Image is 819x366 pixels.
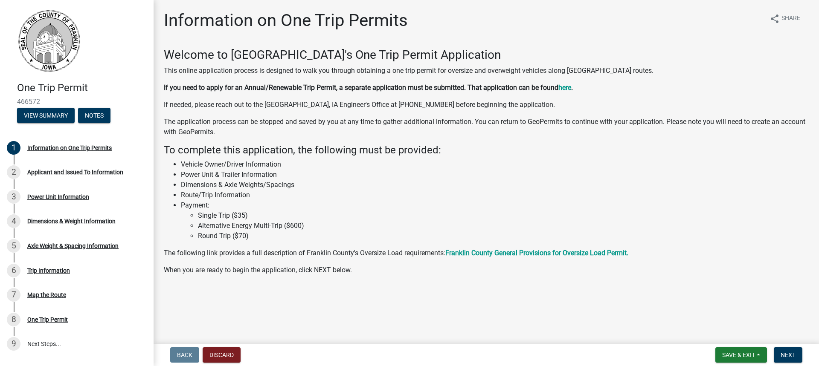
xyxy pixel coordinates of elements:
p: When you are ready to begin the application, click NEXT below. [164,265,809,275]
button: shareShare [763,10,807,27]
p: This online application process is designed to walk you through obtaining a one trip permit for o... [164,66,809,76]
span: Back [177,352,192,358]
li: Route/Trip Information [181,190,809,200]
li: Round Trip ($70) [198,231,809,241]
li: Payment: [181,200,809,241]
li: Dimensions & Axle Weights/Spacings [181,180,809,190]
a: here [558,84,571,92]
span: Next [781,352,796,358]
strong: . [571,84,573,92]
div: 6 [7,264,20,277]
span: Save & Exit [722,352,755,358]
div: 4 [7,214,20,228]
button: Discard [203,347,241,363]
div: 7 [7,288,20,302]
li: Vehicle Owner/Driver Information [181,159,809,170]
img: Franklin County, Iowa [17,9,81,73]
a: Franklin County General Provisions for Oversize Load Permit. [445,249,628,257]
li: Power Unit & Trailer Information [181,170,809,180]
div: 2 [7,165,20,179]
button: Next [774,347,802,363]
button: Back [170,347,199,363]
button: Save & Exit [715,347,767,363]
div: Power Unit Information [27,194,89,200]
div: Dimensions & Weight Information [27,218,116,224]
div: 5 [7,239,20,253]
div: Trip Information [27,268,70,274]
div: Map the Route [27,292,66,298]
h3: Welcome to [GEOGRAPHIC_DATA]'s One Trip Permit Application [164,48,809,62]
div: Information on One Trip Permits [27,145,112,151]
button: Notes [78,108,110,123]
span: Share [781,14,800,24]
h4: To complete this application, the following must be provided: [164,144,809,156]
h4: One Trip Permit [17,82,147,94]
strong: If you need to apply for an Annual/Renewable Trip Permit, a separate application must be submitte... [164,84,558,92]
span: 466572 [17,98,136,106]
p: The following link provides a full description of Franklin County's Oversize Load requirements: [164,248,809,258]
div: Applicant and Issued To Information [27,169,123,175]
div: One Trip Permit [27,317,68,323]
div: 1 [7,141,20,155]
p: The application process can be stopped and saved by you at any time to gather additional informat... [164,117,809,137]
div: Axle Weight & Spacing Information [27,243,119,249]
div: 8 [7,313,20,326]
li: Single Trip ($35) [198,210,809,221]
div: 9 [7,337,20,351]
div: 3 [7,190,20,204]
h1: Information on One Trip Permits [164,10,408,31]
wm-modal-confirm: Summary [17,112,75,119]
button: View Summary [17,108,75,123]
wm-modal-confirm: Notes [78,112,110,119]
i: share [770,14,780,24]
p: If needed, please reach out to the [GEOGRAPHIC_DATA], IA Engineer's Office at [PHONE_NUMBER] befo... [164,100,809,110]
li: Alternative Energy Multi-Trip ($600) [198,221,809,231]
